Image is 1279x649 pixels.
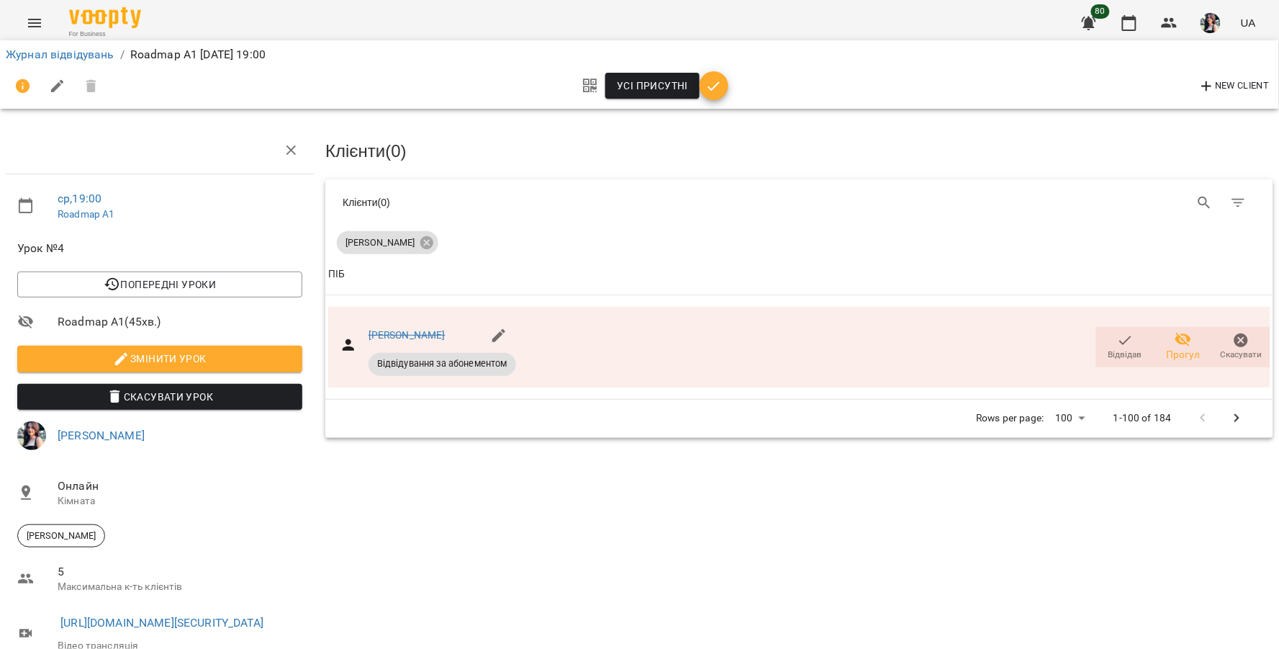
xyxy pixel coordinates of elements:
[17,421,46,450] img: bfead1ea79d979fadf21ae46c61980e3.jpg
[1201,13,1221,33] img: bfead1ea79d979fadf21ae46c61980e3.jpg
[58,563,302,581] span: 5
[6,48,114,61] a: Журнал відвідувань
[58,208,114,220] a: Roadmap A1
[17,272,302,297] button: Попередні уроки
[328,266,345,283] div: Sort
[58,478,302,495] span: Онлайн
[58,494,302,509] p: Кімната
[1195,75,1273,98] button: New Client
[1096,327,1154,367] button: Відвідав
[1241,15,1256,30] span: UA
[58,429,145,442] a: [PERSON_NAME]
[17,384,302,410] button: Скасувати Урок
[17,6,52,40] button: Menu
[6,46,1273,63] nav: breadcrumb
[328,266,345,283] div: ПІБ
[1221,349,1262,361] span: Скасувати
[29,276,291,293] span: Попередні уроки
[1235,9,1262,36] button: UA
[58,580,302,594] p: Максимальна к-ть клієнтів
[1108,349,1142,361] span: Відвідав
[343,195,789,210] div: Клієнти ( 0 )
[1050,408,1090,429] div: 100
[69,7,141,28] img: Voopty Logo
[130,46,266,63] p: Roadmap A1 [DATE] 19:00
[1167,348,1201,362] span: Прогул
[1113,411,1172,426] p: 1-100 of 184
[29,388,291,406] span: Скасувати Урок
[69,30,141,39] span: For Business
[29,350,291,367] span: Змінити урок
[369,357,516,370] span: Відвідування за абонементом
[369,329,446,341] a: [PERSON_NAME]
[1221,186,1256,220] button: Фільтр
[17,524,105,547] div: [PERSON_NAME]
[60,616,263,630] a: [URL][DOMAIN_NAME][SECURITY_DATA]
[1220,401,1255,436] button: Next Page
[605,73,700,99] button: Усі присутні
[337,231,438,254] div: [PERSON_NAME]
[325,142,1273,161] h3: Клієнти ( 0 )
[1212,327,1270,367] button: Скасувати
[17,240,302,257] span: Урок №4
[325,179,1273,225] div: Table Toolbar
[977,411,1044,426] p: Rows per page:
[1091,4,1110,19] span: 80
[1154,327,1213,367] button: Прогул
[328,266,1270,283] span: ПІБ
[1198,78,1270,95] span: New Client
[18,529,104,542] span: [PERSON_NAME]
[58,313,302,331] span: Roadmap A1 ( 45 хв. )
[120,46,125,63] li: /
[58,192,101,205] a: ср , 19:00
[17,346,302,372] button: Змінити урок
[617,77,688,94] span: Усі присутні
[337,236,423,249] span: [PERSON_NAME]
[1188,186,1222,220] button: Search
